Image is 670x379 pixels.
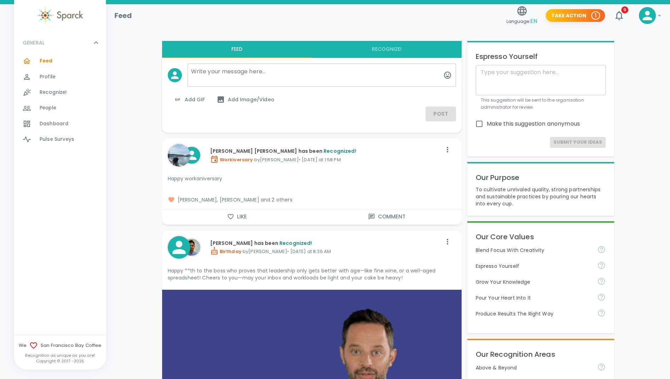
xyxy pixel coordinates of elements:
[168,144,190,167] img: Picture of Anna Belle Heredia
[476,294,592,301] p: Pour Your Heart Into It
[14,85,106,100] a: Recognize!
[597,293,606,301] svg: Come to work to make a difference in your own way
[14,116,106,132] a: Dashboard
[476,263,592,270] p: Espresso Yourself
[530,17,537,25] span: EN
[40,104,56,112] span: People
[162,209,312,224] button: Like
[476,364,592,371] p: Above & Beyond
[168,196,456,203] span: [PERSON_NAME], [PERSON_NAME] and 2 others
[210,240,442,247] p: [PERSON_NAME] has been
[546,9,605,22] button: Take Action 1
[476,310,592,317] p: Produce Results The Right Way
[14,353,106,358] p: Recognition as unique as you are!
[14,32,106,53] div: GENERAL
[40,120,69,127] span: Dashboard
[14,358,106,364] p: Copyright © 2017 - 2025
[476,172,606,183] p: Our Purpose
[217,95,274,104] span: Add Image/Video
[210,156,253,163] span: Workiversary
[14,341,106,350] span: We San Francisco Bay Coffee
[210,155,442,163] p: by [PERSON_NAME] • [DATE] at 1:58 PM
[487,120,580,128] span: Make this suggestion anonymous
[476,349,606,360] p: Our Recognition Areas
[611,7,628,24] button: 9
[14,7,106,24] a: Sparck logo
[506,17,537,26] span: Language:
[210,247,442,255] p: by [PERSON_NAME] • [DATE] at 8:36 AM
[173,95,205,104] span: Add GIF
[114,10,132,21] h1: Feed
[14,53,106,150] div: GENERAL
[476,51,606,62] p: Espresso Yourself
[14,53,106,69] a: Feed
[597,363,606,371] svg: For going above and beyond!
[597,309,606,317] svg: Find success working together and doing the right thing
[476,231,606,242] p: Our Core Values
[23,39,45,46] p: GENERAL
[597,277,606,285] svg: Follow your curiosity and learn together
[621,6,628,13] span: 9
[168,175,456,182] p: Happy workaniversary
[476,278,592,285] p: Grow Your Knowledge
[210,248,242,255] span: Birthday
[40,73,55,80] span: Profile
[40,136,74,143] span: Pulse Surveys
[597,245,606,254] svg: Achieve goals today and innovate for tomorrow
[476,247,592,254] p: Blend Focus With Creativity
[168,267,456,281] p: Happy **th to the boss who proves that leadership only gets better with age—like fine wine, or a ...
[37,7,83,24] img: Sparck logo
[14,100,106,116] a: People
[162,41,462,58] div: interaction tabs
[210,148,442,155] p: [PERSON_NAME] [PERSON_NAME] has been
[476,186,606,207] p: To cultivate unrivaled quality, strong partnerships and sustainable practices by pouring our hear...
[279,240,312,247] span: Recognized!
[312,41,462,58] button: Recognize!
[481,97,601,111] p: This suggestion will be sent to the organization administrator for review.
[14,132,106,147] a: Pulse Surveys
[40,58,53,65] span: Feed
[595,12,597,19] p: 1
[162,41,312,58] button: Feed
[312,209,462,224] button: Comment
[183,239,200,256] img: Picture of Mikhail Coloyan
[597,261,606,270] svg: Share your voice and your ideas
[504,3,540,28] button: Language:EN
[324,148,356,155] span: Recognized!
[14,69,106,85] a: Profile
[40,89,67,96] span: Recognize!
